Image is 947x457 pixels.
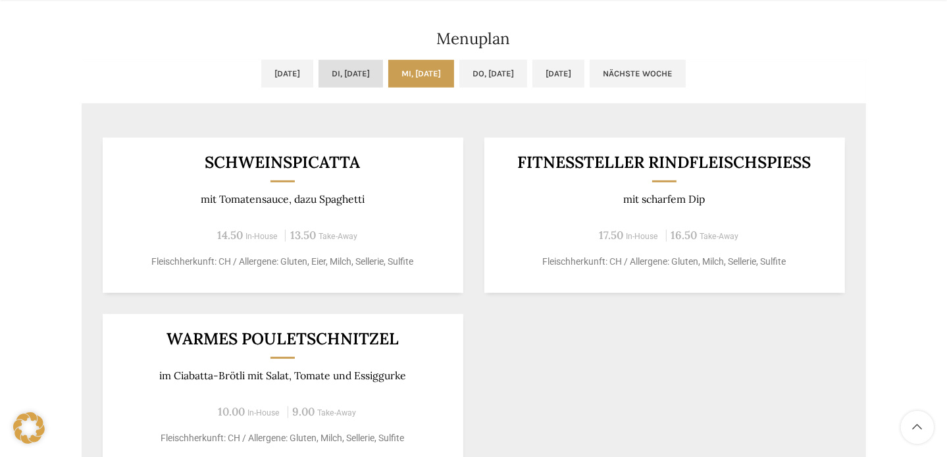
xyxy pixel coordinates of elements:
[293,404,315,419] span: 9.00
[532,60,584,88] a: [DATE]
[218,404,245,419] span: 10.00
[627,232,659,241] span: In-House
[118,369,447,382] p: im Ciabatta-Brötli mit Salat, Tomate und Essiggurke
[459,60,527,88] a: Do, [DATE]
[500,193,829,205] p: mit scharfem Dip
[290,228,316,242] span: 13.50
[261,60,313,88] a: [DATE]
[217,228,243,242] span: 14.50
[118,255,447,269] p: Fleischherkunft: CH / Allergene: Gluten, Eier, Milch, Sellerie, Sulfite
[319,232,357,241] span: Take-Away
[245,232,278,241] span: In-House
[700,232,739,241] span: Take-Away
[590,60,686,88] a: Nächste Woche
[901,411,934,444] a: Scroll to top button
[318,408,357,417] span: Take-Away
[319,60,383,88] a: Di, [DATE]
[600,228,624,242] span: 17.50
[118,193,447,205] p: mit Tomatensauce, dazu Spaghetti
[118,154,447,171] h3: SCHWEINSPICATTA
[388,60,454,88] a: Mi, [DATE]
[248,408,280,417] span: In-House
[500,154,829,171] h3: Fitnessteller Rindfleischspiess
[118,431,447,445] p: Fleischherkunft: CH / Allergene: Gluten, Milch, Sellerie, Sulfite
[118,331,447,347] h3: Warmes Pouletschnitzel
[671,228,698,242] span: 16.50
[82,31,866,47] h2: Menuplan
[500,255,829,269] p: Fleischherkunft: CH / Allergene: Gluten, Milch, Sellerie, Sulfite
